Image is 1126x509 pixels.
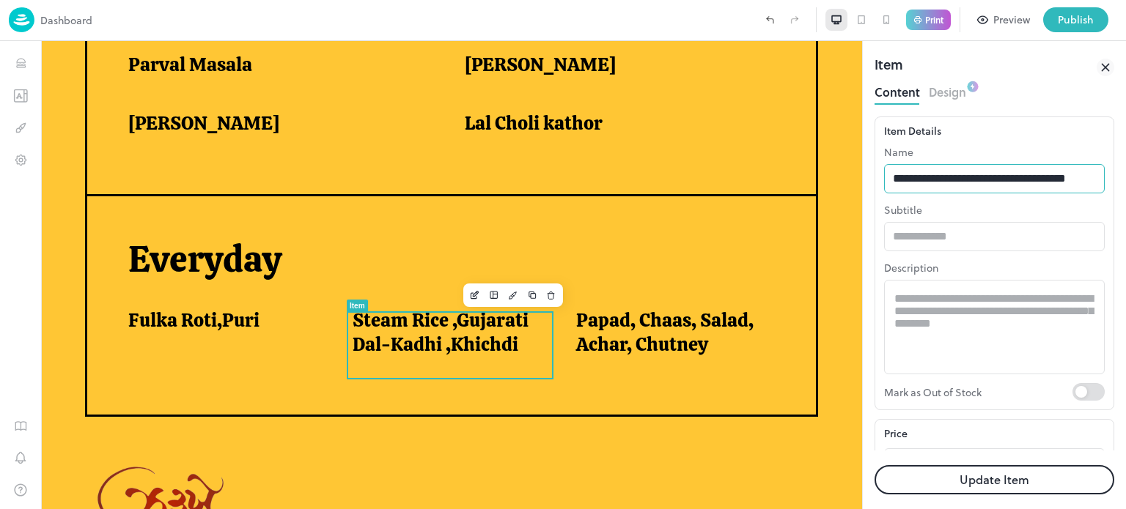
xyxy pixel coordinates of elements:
button: Update Item [875,465,1114,494]
div: Item Details [884,123,1105,138]
label: Undo (Ctrl + Z) [757,7,782,32]
button: Duplicate [482,245,501,264]
p: Everyday [87,196,742,241]
span: Lal Choli kathor [424,70,562,94]
button: Preview [969,7,1039,32]
img: 17176603790935aougypbbjw.PNG%3Ft%3D1717660372586 [44,411,210,508]
button: Publish [1043,7,1108,32]
span: Parval Masala [87,12,211,36]
button: Edit [424,245,444,264]
label: Redo (Ctrl + Y) [782,7,807,32]
p: Mark as Out of Stock [884,383,1072,401]
p: Description [884,260,1105,275]
button: Layout [444,245,463,264]
p: Name [884,144,1105,160]
div: Item [875,54,903,81]
p: Dashboard [40,12,92,28]
button: Design [929,81,966,100]
div: Publish [1058,12,1094,28]
p: Print [925,15,943,24]
img: logo-86c26b7e.jpg [9,7,34,32]
p: Price [884,426,908,441]
span: [PERSON_NAME] [424,12,575,36]
button: Delete [501,245,520,264]
div: Item [309,261,324,269]
button: Content [875,81,920,100]
span: Fulka Roti,Puri [87,267,218,291]
span: [PERSON_NAME] [87,70,238,94]
div: Preview [993,12,1030,28]
button: Design [463,245,482,264]
span: Steam Rice ,Gujarati Dal-Kadhi ,Khichdi [312,267,500,315]
span: Papad, Chaas, Salad, Achar, Chutney [535,267,724,315]
p: Subtitle [884,202,1105,218]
